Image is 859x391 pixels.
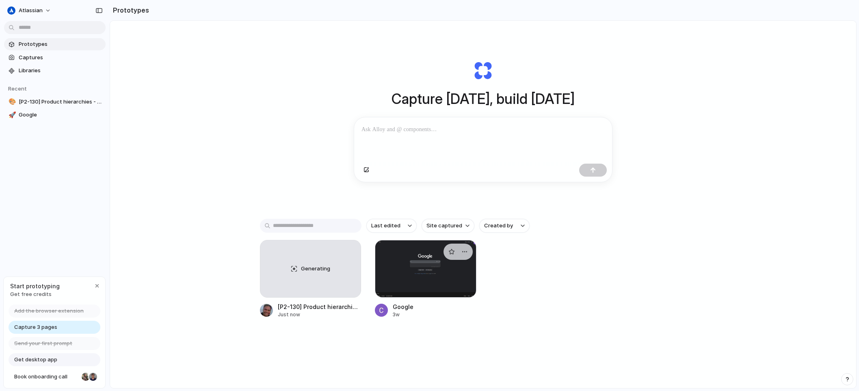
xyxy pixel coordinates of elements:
span: Send your first prompt [14,339,72,348]
button: Last edited [366,219,417,233]
span: Last edited [371,222,400,230]
span: [P2-130] Product hierarchies - JPD - Jira Product Discovery [19,98,102,106]
a: Captures [4,52,106,64]
div: 🎨 [9,97,14,106]
a: Prototypes [4,38,106,50]
span: atlassian [19,6,43,15]
a: 🎨[P2-130] Product hierarchies - JPD - Jira Product Discovery [4,96,106,108]
span: Libraries [19,67,102,75]
span: Prototypes [19,40,102,48]
span: Recent [8,85,27,92]
h2: Prototypes [110,5,149,15]
h1: Capture [DATE], build [DATE] [392,88,575,110]
div: Just now [278,311,361,318]
span: Start prototyping [10,282,60,290]
span: Google [19,111,102,119]
span: Add the browser extension [14,307,84,315]
span: Generating [301,265,330,273]
div: Christian Iacullo [88,372,98,382]
span: Site captured [426,222,462,230]
div: Google [393,302,413,311]
span: Capture 3 pages [14,323,57,331]
span: Created by [484,222,513,230]
button: 🎨 [7,98,15,106]
div: [P2-130] Product hierarchies - JPD - Jira Product Discovery [278,302,361,311]
a: 🚀Google [4,109,106,121]
span: Get free credits [10,290,60,298]
button: atlassian [4,4,55,17]
div: 3w [393,311,413,318]
div: Nicole Kubica [81,372,91,382]
a: Get desktop app [9,353,100,366]
span: Book onboarding call [14,373,78,381]
a: Book onboarding call [9,370,100,383]
button: Created by [479,219,530,233]
a: Libraries [4,65,106,77]
span: Get desktop app [14,356,57,364]
span: Captures [19,54,102,62]
a: Generating[P2-130] Product hierarchies - JPD - Jira Product DiscoveryJust now [260,240,361,318]
button: 🚀 [7,111,15,119]
button: Site captured [422,219,474,233]
a: GoogleGoogle3w [375,240,476,318]
div: 🚀 [9,110,14,120]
